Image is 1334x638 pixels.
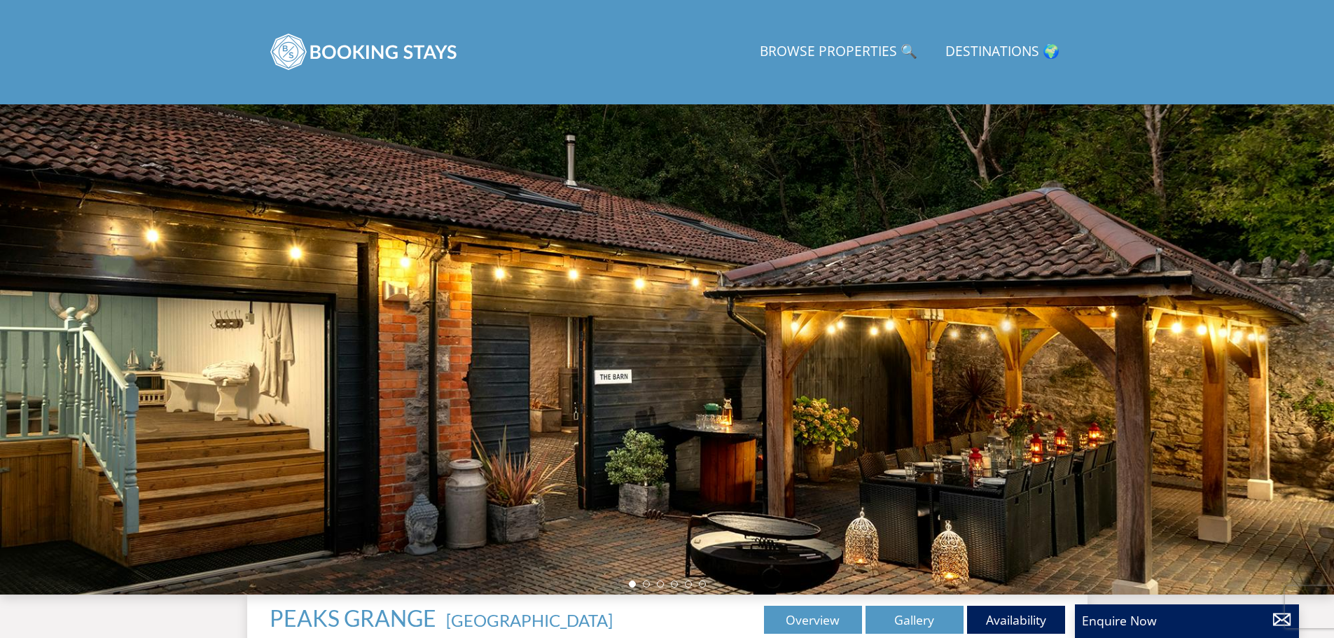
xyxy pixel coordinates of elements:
[270,604,440,632] a: PEAKS GRANGE
[446,610,613,630] a: [GEOGRAPHIC_DATA]
[270,17,459,87] img: BookingStays
[967,606,1065,634] a: Availability
[940,36,1065,68] a: Destinations 🌍
[440,610,613,630] span: -
[1082,611,1292,630] p: Enquire Now
[764,606,862,634] a: Overview
[270,604,436,632] span: PEAKS GRANGE
[754,36,923,68] a: Browse Properties 🔍
[866,606,964,634] a: Gallery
